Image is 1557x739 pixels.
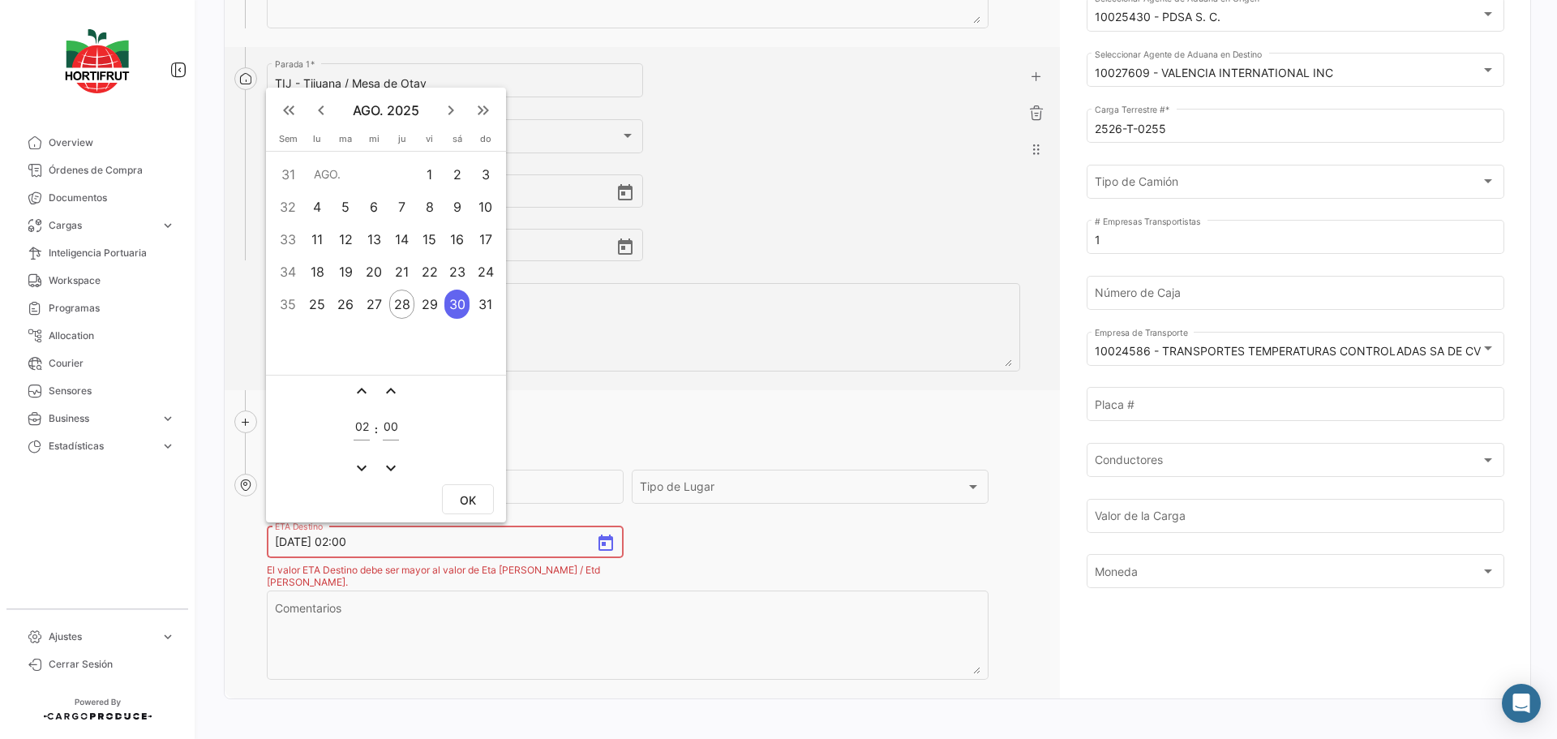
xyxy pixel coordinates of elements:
td: 16 de agosto de 2025 [444,223,472,256]
div: 16 [444,225,470,254]
td: 20 de agosto de 2025 [360,256,388,288]
td: 9 de agosto de 2025 [444,191,472,223]
td: 34 [272,256,303,288]
div: 23 [444,257,470,286]
div: 5 [332,192,358,221]
div: 17 [473,225,499,254]
td: 25 de agosto de 2025 [303,288,331,320]
div: 8 [417,192,442,221]
span: OK [460,493,476,507]
td: 18 de agosto de 2025 [303,256,331,288]
th: lunes [303,133,331,151]
div: 20 [361,257,386,286]
td: 31 [272,158,303,191]
div: 2 [444,160,470,189]
div: 26 [332,290,358,319]
div: 21 [389,257,414,286]
td: 4 de agosto de 2025 [303,191,331,223]
td: 22 de agosto de 2025 [416,256,444,288]
td: 17 de agosto de 2025 [471,223,500,256]
td: 33 [272,223,303,256]
div: 12 [332,225,358,254]
button: OK [442,484,494,514]
div: 31 [473,290,499,319]
th: martes [331,133,359,151]
th: Sem [272,133,303,151]
mat-icon: expand_more [352,458,371,478]
div: 1 [417,160,442,189]
td: 7 de agosto de 2025 [388,191,415,223]
td: 30 de agosto de 2025 [444,288,472,320]
td: 35 [272,288,303,320]
td: 10 de agosto de 2025 [471,191,500,223]
td: 1 de agosto de 2025 [416,158,444,191]
td: 6 de agosto de 2025 [360,191,388,223]
div: 9 [444,192,470,221]
td: 8 de agosto de 2025 [416,191,444,223]
td: 24 de agosto de 2025 [471,256,500,288]
mat-icon: expand_more [381,458,401,478]
td: AGO. [303,158,415,191]
td: 23 de agosto de 2025 [444,256,472,288]
span: AGO. 2025 [337,102,435,118]
button: expand_more icon [381,458,401,478]
th: sábado [444,133,472,151]
td: 14 de agosto de 2025 [388,223,415,256]
mat-icon: keyboard_arrow_left [311,101,331,120]
div: 11 [305,225,330,254]
td: 29 de agosto de 2025 [416,288,444,320]
td: 5 de agosto de 2025 [331,191,359,223]
button: expand_less icon [381,381,401,401]
div: 14 [389,225,414,254]
td: 2 de agosto de 2025 [444,158,472,191]
div: 24 [473,257,499,286]
mat-icon: expand_less [381,381,401,401]
mat-icon: expand_less [352,381,371,401]
td: 11 de agosto de 2025 [303,223,331,256]
div: 7 [389,192,414,221]
div: 28 [389,290,414,319]
td: 3 de agosto de 2025 [471,158,500,191]
td: 13 de agosto de 2025 [360,223,388,256]
div: 15 [417,225,442,254]
button: expand_more icon [352,458,371,478]
div: 27 [361,290,386,319]
td: 19 de agosto de 2025 [331,256,359,288]
mat-icon: keyboard_arrow_right [441,101,461,120]
td: 27 de agosto de 2025 [360,288,388,320]
td: 26 de agosto de 2025 [331,288,359,320]
td: 31 de agosto de 2025 [471,288,500,320]
div: 3 [473,160,499,189]
td: 32 [272,191,303,223]
div: 18 [305,257,330,286]
div: 13 [361,225,386,254]
div: 22 [417,257,442,286]
div: 10 [473,192,499,221]
th: jueves [388,133,415,151]
div: 25 [305,290,330,319]
mat-icon: keyboard_double_arrow_left [279,101,298,120]
button: expand_less icon [352,381,371,401]
td: 21 de agosto de 2025 [388,256,415,288]
div: Abrir Intercom Messenger [1502,684,1541,723]
div: 4 [305,192,330,221]
td: 15 de agosto de 2025 [416,223,444,256]
div: 19 [332,257,358,286]
mat-icon: keyboard_double_arrow_right [474,101,493,120]
td: : [374,403,379,456]
div: 30 [444,290,470,319]
td: 12 de agosto de 2025 [331,223,359,256]
th: domingo [471,133,500,151]
th: miércoles [360,133,388,151]
div: 6 [361,192,386,221]
td: 28 de agosto de 2025 [388,288,415,320]
th: viernes [416,133,444,151]
div: 29 [417,290,442,319]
